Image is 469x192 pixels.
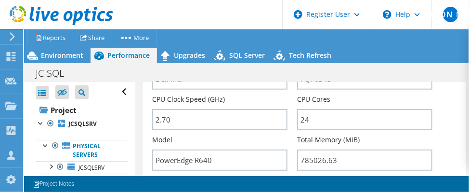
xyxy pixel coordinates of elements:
span: Tech Refresh [289,51,331,60]
svg: \n [383,10,391,19]
a: JCSQLSRV [36,118,128,130]
a: Reports [27,30,73,45]
a: Project [36,102,128,118]
label: CPU Clock Speed (GHz) [152,95,225,104]
a: Share [73,30,112,45]
a: More [112,30,156,45]
a: THESOURCE [36,174,128,186]
label: Total Memory (MiB) [297,135,360,145]
a: Project Notes [26,178,81,190]
span: [PERSON_NAME] [443,7,458,22]
span: JCSQLSRV [78,164,104,172]
span: Environment [41,51,83,60]
h1: JC-SQL [31,68,79,79]
label: CPU Cores [297,95,330,104]
a: JCSQLSRV [36,161,128,174]
span: Performance [107,51,150,60]
b: JCSQLSRV [68,120,97,128]
span: Upgrades [174,51,205,60]
span: SQL Server [229,51,265,60]
a: Physical Servers [36,140,128,161]
label: Model [152,135,172,145]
